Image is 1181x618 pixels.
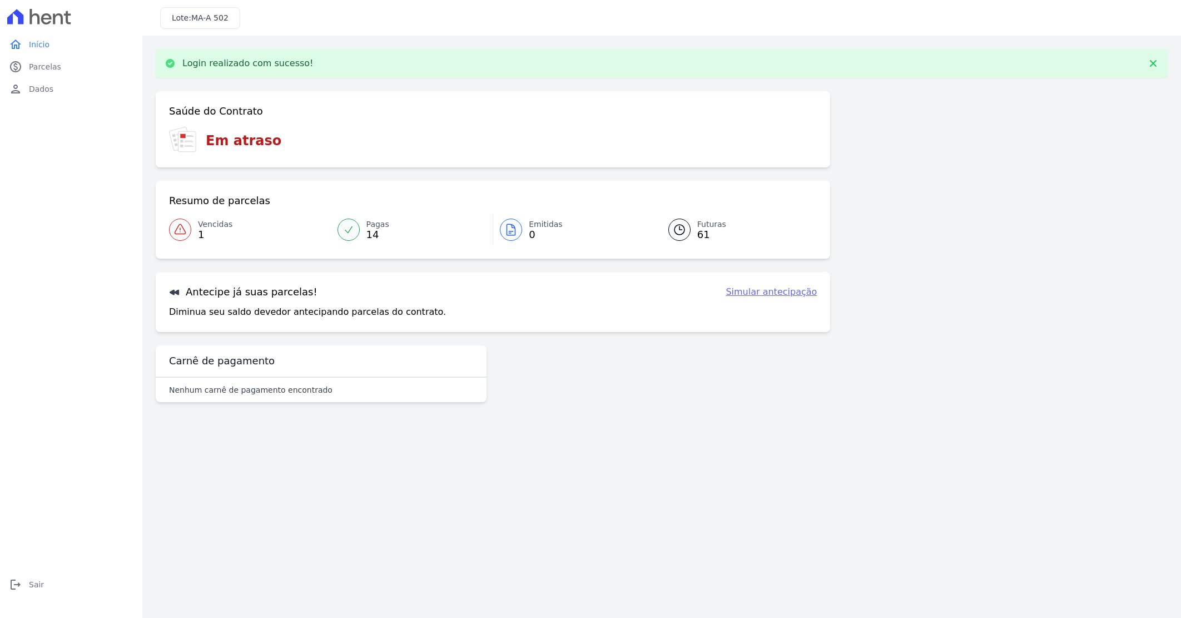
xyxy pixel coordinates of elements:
span: Futuras [697,219,726,230]
p: Login realizado com sucesso! [182,58,314,69]
h3: Saúde do Contrato [169,105,263,118]
h3: Lote: [172,12,229,24]
a: Pagas 14 [331,214,493,245]
span: Emitidas [529,219,563,230]
h3: Em atraso [206,131,281,151]
p: Nenhum carnê de pagamento encontrado [169,384,333,395]
a: Emitidas 0 [493,214,655,245]
span: 0 [529,230,563,239]
a: paidParcelas [4,56,138,78]
span: Parcelas [29,61,61,72]
i: person [9,82,22,96]
h3: Antecipe já suas parcelas! [169,285,317,299]
a: logoutSair [4,573,138,596]
a: homeInício [4,33,138,56]
a: Futuras 61 [655,214,817,245]
span: 61 [697,230,726,239]
a: Vencidas 1 [169,214,331,245]
span: Pagas [366,219,389,230]
span: 1 [198,230,232,239]
p: Diminua seu saldo devedor antecipando parcelas do contrato. [169,305,446,319]
h3: Resumo de parcelas [169,194,270,207]
i: home [9,38,22,51]
span: Vencidas [198,219,232,230]
span: 14 [366,230,389,239]
a: personDados [4,78,138,100]
span: Dados [29,83,53,95]
h3: Carnê de pagamento [169,354,275,368]
a: Simular antecipação [726,285,817,299]
span: Sair [29,579,44,590]
i: logout [9,578,22,591]
span: Início [29,39,49,50]
span: MA-A 502 [191,13,229,22]
i: paid [9,60,22,73]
